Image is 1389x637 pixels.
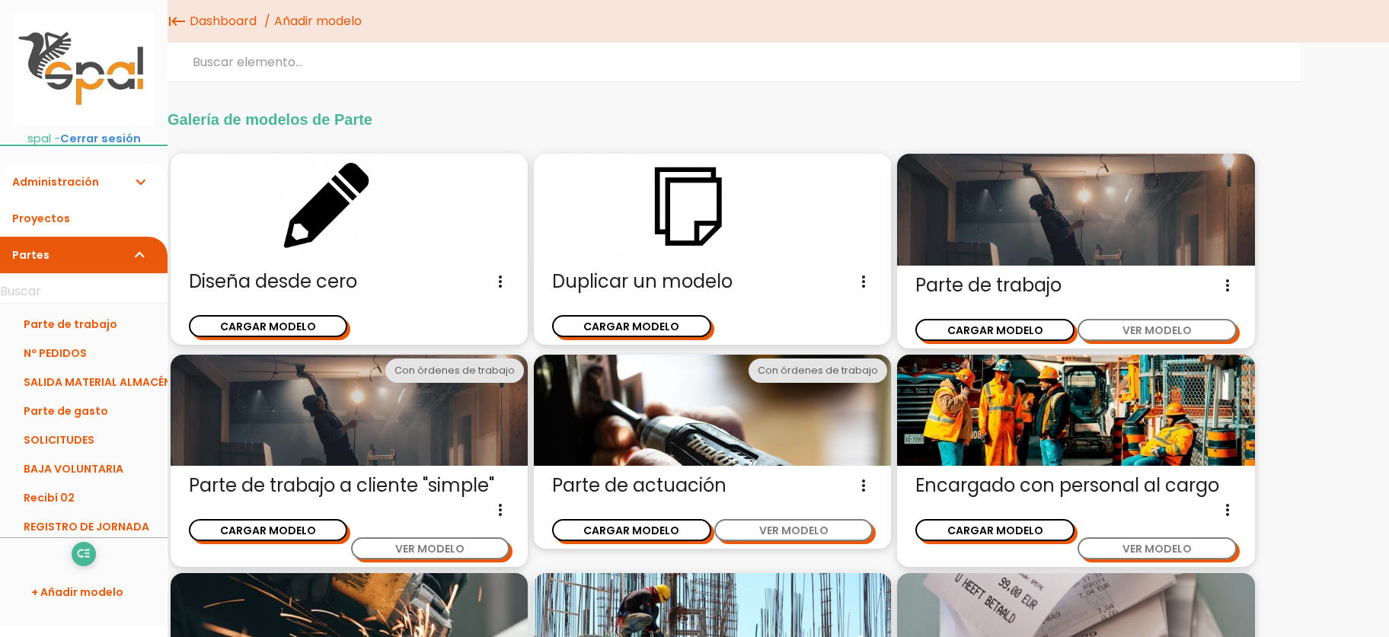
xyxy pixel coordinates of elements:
[749,358,887,383] div: Con órdenes de trabajo
[897,154,1254,266] img: partediariooperario.jpg
[1218,273,1237,298] i: more_vert
[534,154,891,262] img: duplicar.png
[72,542,96,566] a: low_priority
[131,164,149,200] i: expand_more
[854,269,873,294] i: more_vert
[552,473,873,498] span: Parte de actuación
[189,519,347,541] button: CARGAR MODELO
[552,269,873,294] span: Duplicar un modelo
[60,131,141,146] a: Cerrar sesión
[385,358,524,383] div: Con órdenes de trabajo
[491,269,509,294] i: more_vert
[13,11,155,126] img: itcons-logo
[915,273,1236,298] span: Parte de trabajo
[1078,319,1236,341] button: VER MODELO
[915,319,1074,341] button: CARGAR MODELO
[168,111,1252,128] h2: Galería de modelos de Parte
[76,542,91,566] i: low_priority
[1078,537,1236,559] button: VER MODELO
[189,269,509,294] span: Diseña desde cero
[1218,498,1237,522] i: more_vert
[171,154,528,262] img: enblanco.png
[915,473,1236,498] span: Encargado con personal al cargo
[897,355,1254,467] img: encargado.jpg
[351,537,509,559] button: VER MODELO
[274,12,362,30] span: Añadir modelo
[552,519,710,541] button: CARGAR MODELO
[168,43,1300,82] input: Buscar elemento...
[854,473,873,498] i: more_vert
[915,519,1074,541] button: CARGAR MODELO
[534,355,891,467] img: actuacion.jpg
[552,315,710,337] button: CARGAR MODELO
[189,473,509,498] span: Parte de trabajo a cliente "simple"
[171,355,528,467] img: partediariooperario.jpg
[491,498,509,522] i: more_vert
[189,315,347,337] button: CARGAR MODELO
[8,574,160,610] a: + Añadir modelo
[131,237,149,273] i: expand_more
[714,519,873,541] button: VER MODELO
